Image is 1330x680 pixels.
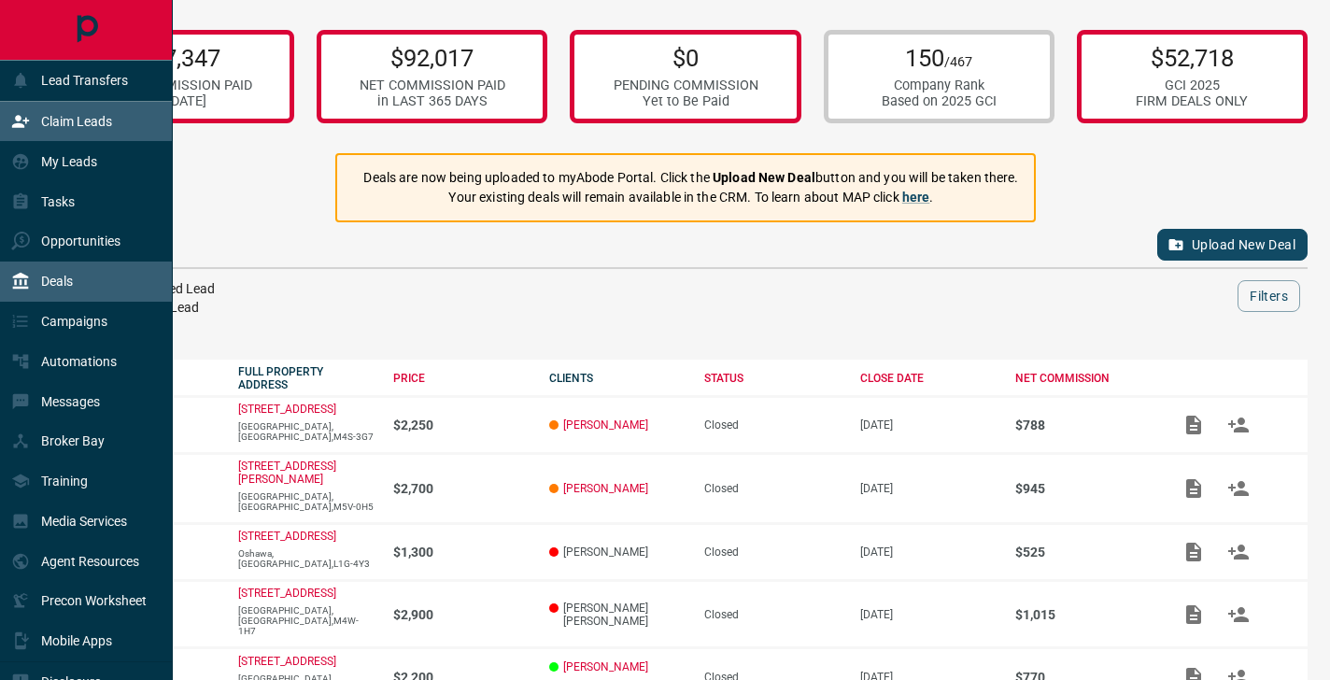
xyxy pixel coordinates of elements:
div: in LAST 365 DAYS [360,93,505,109]
span: Match Clients [1216,607,1261,620]
a: [STREET_ADDRESS] [238,655,336,668]
span: /467 [944,54,972,70]
p: Deals are now being uploaded to myAbode Portal. Click the button and you will be taken there. [363,168,1018,188]
p: $2,700 [393,481,531,496]
a: [STREET_ADDRESS] [238,530,336,543]
div: in [DATE] [106,93,252,109]
p: [GEOGRAPHIC_DATA],[GEOGRAPHIC_DATA],M5V-0H5 [238,491,375,512]
p: $52,718 [1136,44,1248,72]
div: Closed [704,545,842,559]
div: CLIENTS [549,372,686,385]
p: $1,015 [1015,607,1153,622]
div: FIRM DEALS ONLY [1136,93,1248,109]
p: $92,017 [360,44,505,72]
span: Match Clients [1216,545,1261,558]
div: FULL PROPERTY ADDRESS [238,365,375,391]
div: PENDING COMMISSION [614,78,758,93]
div: Closed [704,418,842,432]
p: $2,900 [393,607,531,622]
span: Match Clients [1216,481,1261,494]
span: Add / View Documents [1171,481,1216,494]
div: CLOSE DATE [860,372,997,385]
div: NET COMMISSION [1015,372,1153,385]
p: $1,300 [393,545,531,560]
p: Oshawa,[GEOGRAPHIC_DATA],L1G-4Y3 [238,548,375,569]
p: $2,250 [393,418,531,432]
p: Your existing deals will remain available in the CRM. To learn about MAP click . [363,188,1018,207]
button: Upload New Deal [1157,229,1308,261]
div: NET COMMISSION PAID [360,78,505,93]
span: Add / View Documents [1171,545,1216,558]
p: [DATE] [860,482,997,495]
div: Company Rank [882,78,997,93]
p: $945 [1015,481,1153,496]
p: $525 [1015,545,1153,560]
p: [DATE] [860,418,997,432]
strong: Upload New Deal [713,170,815,185]
a: [STREET_ADDRESS][PERSON_NAME] [238,460,336,486]
div: Closed [704,482,842,495]
p: $37,347 [106,44,252,72]
p: $788 [1015,418,1153,432]
p: $0 [614,44,758,72]
div: NET COMMISSION PAID [106,78,252,93]
p: [PERSON_NAME] [PERSON_NAME] [549,602,686,628]
a: [STREET_ADDRESS] [238,587,336,600]
div: STATUS [704,372,842,385]
a: here [902,190,930,205]
p: [GEOGRAPHIC_DATA],[GEOGRAPHIC_DATA],M4S-3G7 [238,421,375,442]
button: Filters [1238,280,1300,312]
p: [PERSON_NAME] [549,545,686,559]
div: Yet to Be Paid [614,93,758,109]
a: [PERSON_NAME] [563,418,648,432]
p: [GEOGRAPHIC_DATA],[GEOGRAPHIC_DATA],M4W-1H7 [238,605,375,636]
span: Match Clients [1216,418,1261,431]
div: GCI 2025 [1136,78,1248,93]
span: Add / View Documents [1171,607,1216,620]
p: [DATE] [860,608,997,621]
a: [PERSON_NAME] [563,482,648,495]
div: Closed [704,608,842,621]
span: Add / View Documents [1171,418,1216,431]
a: [STREET_ADDRESS] [238,403,336,416]
div: Based on 2025 GCI [882,93,997,109]
div: PRICE [393,372,531,385]
a: [PERSON_NAME] [563,660,648,673]
p: [DATE] [860,545,997,559]
p: 150 [882,44,997,72]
